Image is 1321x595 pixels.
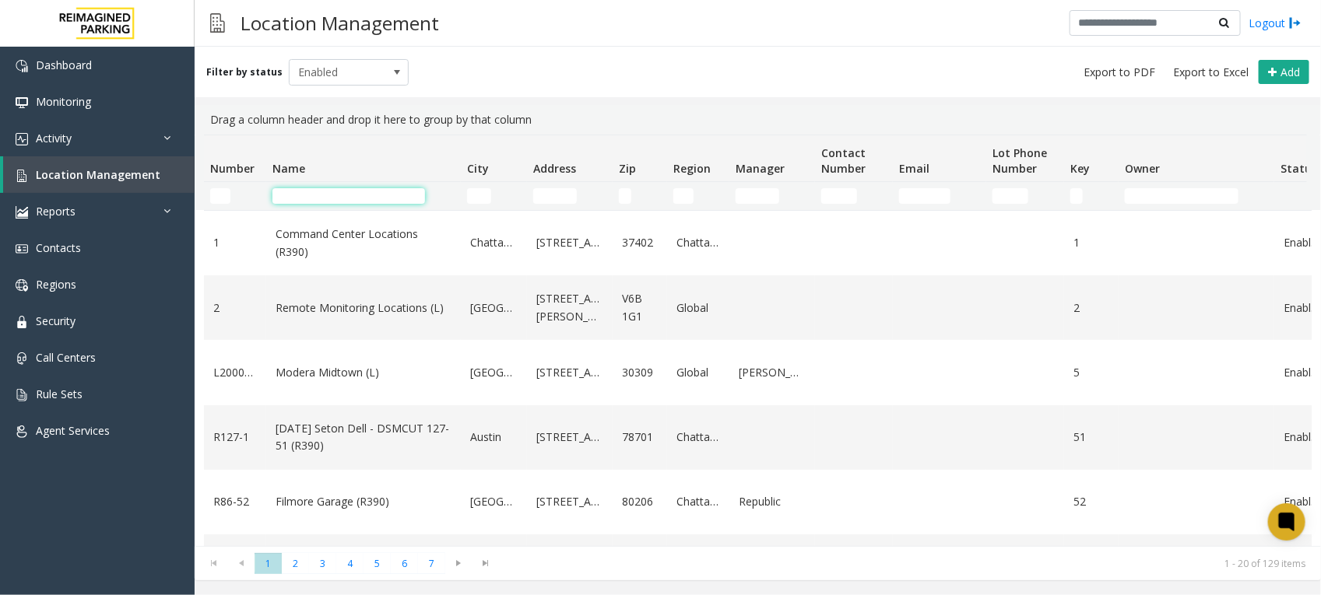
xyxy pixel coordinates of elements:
[1249,15,1302,31] a: Logout
[1064,182,1119,210] td: Key Filter
[418,553,445,574] span: Page 7
[993,145,1047,176] span: Lot Phone Number
[470,429,518,446] a: Austin
[536,290,603,325] a: [STREET_ADDRESS][PERSON_NAME]
[476,557,497,569] span: Go to the last page
[16,389,28,401] img: 'icon'
[1284,493,1319,510] a: Enabled
[16,60,28,72] img: 'icon'
[736,188,779,204] input: Manager Filter
[266,182,461,210] td: Name Filter
[899,161,929,176] span: Email
[16,425,28,438] img: 'icon'
[527,182,613,210] td: Address Filter
[16,279,28,292] img: 'icon'
[36,94,91,109] span: Monitoring
[986,182,1064,210] td: Lot Phone Number Filter
[1073,234,1109,251] a: 1
[3,156,195,193] a: Location Management
[1073,364,1109,381] a: 5
[16,352,28,365] img: 'icon'
[622,429,658,446] a: 78701
[536,364,603,381] a: [STREET_ADDRESS]
[206,65,283,79] label: Filter by status
[893,182,986,210] td: Email Filter
[210,4,225,42] img: pageIcon
[16,170,28,182] img: 'icon'
[739,493,806,510] a: Republic
[673,188,694,204] input: Region Filter
[1281,65,1300,79] span: Add
[1125,188,1238,204] input: Owner Filter
[467,188,491,204] input: City Filter
[533,188,577,204] input: Address Filter
[729,182,815,210] td: Manager Filter
[619,188,631,204] input: Zip Filter
[36,313,76,328] span: Security
[445,553,473,575] span: Go to the next page
[821,188,857,204] input: Contact Number Filter
[276,493,451,510] a: Filmore Garage (R390)
[676,299,720,317] a: Global
[676,429,720,446] a: Chattanooga
[622,290,658,325] a: V6B 1G1
[509,557,1305,570] kendo-pager-info: 1 - 20 of 129 items
[821,145,866,176] span: Contact Number
[36,423,110,438] span: Agent Services
[673,161,711,176] span: Region
[204,105,1312,135] div: Drag a column header and drop it here to group by that column
[336,553,364,574] span: Page 4
[16,96,28,109] img: 'icon'
[1077,61,1161,83] button: Export to PDF
[736,161,785,176] span: Manager
[213,364,257,381] a: L20000500
[282,553,309,574] span: Page 2
[1259,60,1309,85] button: Add
[1284,299,1319,317] a: Enabled
[1070,188,1083,204] input: Key Filter
[16,133,28,145] img: 'icon'
[16,206,28,219] img: 'icon'
[1073,299,1109,317] a: 2
[195,135,1321,546] div: Data table
[272,161,305,176] span: Name
[619,161,636,176] span: Zip
[290,60,385,85] span: Enabled
[36,58,92,72] span: Dashboard
[470,364,518,381] a: [GEOGRAPHIC_DATA]
[470,234,518,251] a: Chattanooga
[676,364,720,381] a: Global
[272,188,425,204] input: Name Filter
[16,316,28,328] img: 'icon'
[276,364,451,381] a: Modera Midtown (L)
[1125,161,1160,176] span: Owner
[213,429,257,446] a: R127-1
[622,493,658,510] a: 80206
[667,182,729,210] td: Region Filter
[676,234,720,251] a: Chattanooga
[1119,182,1274,210] td: Owner Filter
[36,350,96,365] span: Call Centers
[309,553,336,574] span: Page 3
[204,182,266,210] td: Number Filter
[473,553,500,575] span: Go to the last page
[676,493,720,510] a: Chattanooga
[470,299,518,317] a: [GEOGRAPHIC_DATA]
[536,234,603,251] a: [STREET_ADDRESS]
[533,161,576,176] span: Address
[16,243,28,255] img: 'icon'
[1167,61,1255,83] button: Export to Excel
[815,182,893,210] td: Contact Number Filter
[36,277,76,292] span: Regions
[1284,234,1319,251] a: Enabled
[536,429,603,446] a: [STREET_ADDRESS]
[613,182,667,210] td: Zip Filter
[1284,429,1319,446] a: Enabled
[255,553,282,574] span: Page 1
[899,188,950,204] input: Email Filter
[993,188,1028,204] input: Lot Phone Number Filter
[213,493,257,510] a: R86-52
[461,182,527,210] td: City Filter
[210,188,230,204] input: Number Filter
[1284,364,1319,381] a: Enabled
